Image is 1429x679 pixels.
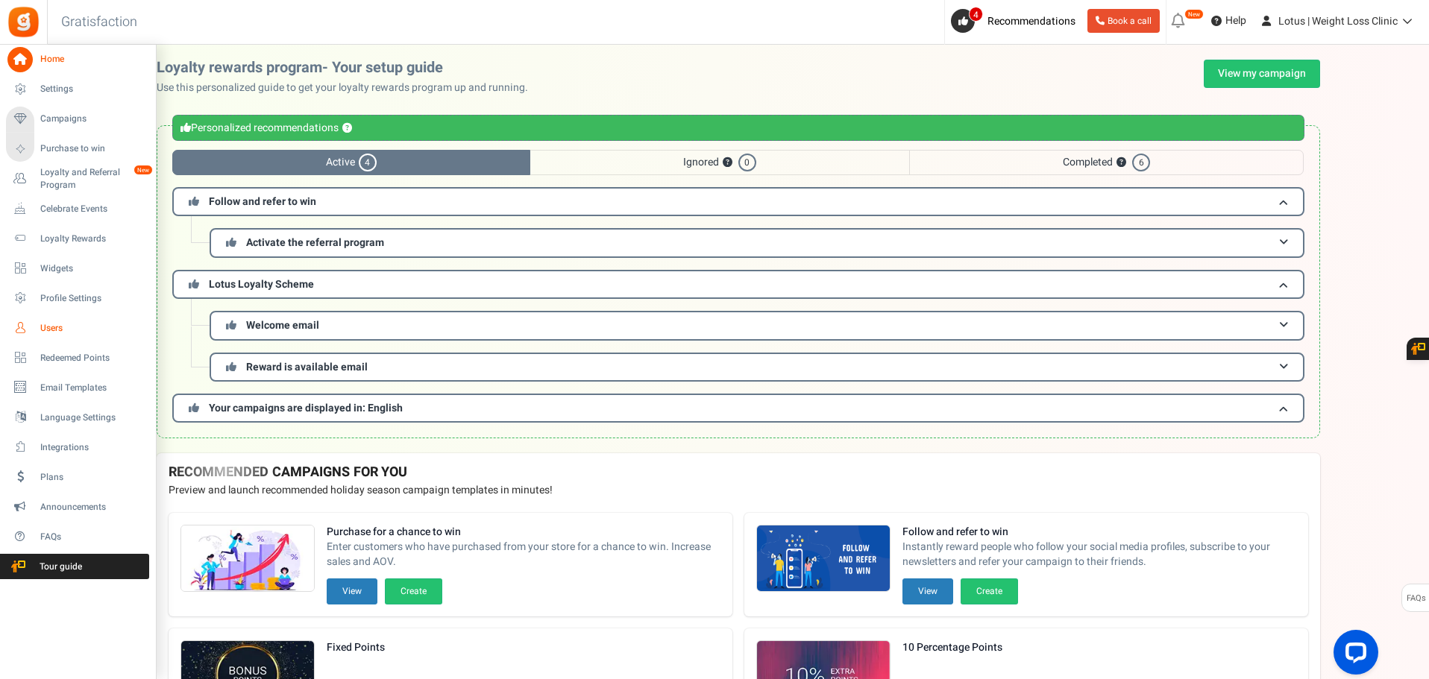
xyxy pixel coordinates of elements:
span: Language Settings [40,411,145,424]
em: New [134,165,153,175]
a: Help [1205,9,1252,33]
h2: Loyalty rewards program- Your setup guide [157,60,540,76]
h4: RECOMMENDED CAMPAIGNS FOR YOU [169,465,1308,480]
span: Integrations [40,441,145,454]
span: Tour guide [7,560,111,573]
button: ? [723,158,732,168]
span: Activate the referral program [246,235,384,250]
button: View [327,578,377,604]
div: Personalized recommendations [172,115,1304,141]
span: Your campaigns are displayed in: English [209,400,403,416]
a: Celebrate Events [6,196,149,221]
a: Plans [6,464,149,490]
a: Integrations [6,435,149,460]
img: Gratisfaction [7,5,40,39]
span: Reward is available email [246,359,368,375]
a: 4 Recommendations [951,9,1081,33]
a: Settings [6,77,149,102]
a: Campaigns [6,107,149,132]
span: Enter customers who have purchased from your store for a chance to win. Increase sales and AOV. [327,540,720,569]
span: Recommendations [987,13,1075,29]
span: Celebrate Events [40,203,145,215]
span: 6 [1132,154,1150,171]
button: View [902,578,953,604]
span: Settings [40,83,145,95]
span: Welcome email [246,318,319,333]
a: Language Settings [6,405,149,430]
a: Announcements [6,494,149,519]
span: Profile Settings [40,292,145,305]
span: Lotus Loyalty Scheme [209,277,314,292]
span: Loyalty and Referral Program [40,166,149,192]
button: ? [342,124,352,133]
span: 4 [359,154,377,171]
em: New [1184,9,1204,19]
button: Create [961,578,1018,604]
a: Loyalty Rewards [6,226,149,251]
strong: Fixed Points [327,640,442,655]
span: 0 [738,154,756,171]
p: Preview and launch recommended holiday season campaign templates in minutes! [169,483,1308,498]
span: Follow and refer to win [209,194,316,209]
span: Completed [909,150,1304,175]
button: Create [385,578,442,604]
strong: Follow and refer to win [902,525,1296,540]
a: Purchase to win [6,136,149,162]
a: Home [6,47,149,72]
span: Help [1222,13,1246,28]
a: Users [6,315,149,341]
a: View my campaign [1204,60,1320,88]
span: Lotus | Weight Loss Clinic [1278,13,1398,29]
p: Use this personalized guide to get your loyalty rewards program up and running. [157,80,540,95]
strong: Purchase for a chance to win [327,525,720,540]
a: Loyalty and Referral Program New [6,166,149,192]
span: FAQs [40,531,145,543]
span: Purchase to win [40,142,145,155]
span: Widgets [40,262,145,275]
span: Instantly reward people who follow your social media profiles, subscribe to your newsletters and ... [902,540,1296,569]
span: Ignored [530,150,909,175]
span: Loyalty Rewards [40,233,145,245]
button: ? [1116,158,1126,168]
img: Recommended Campaigns [181,525,314,593]
span: Email Templates [40,382,145,394]
a: Redeemed Points [6,345,149,370]
span: Home [40,53,145,66]
span: Redeemed Points [40,352,145,364]
span: Plans [40,471,145,484]
span: FAQs [1406,584,1426,613]
a: FAQs [6,524,149,549]
a: Widgets [6,256,149,281]
a: Profile Settings [6,285,149,311]
span: Active [172,150,530,175]
a: Email Templates [6,375,149,400]
span: Announcements [40,501,145,514]
span: Users [40,322,145,335]
strong: 10 Percentage Points [902,640,1018,655]
img: Recommended Campaigns [757,525,890,593]
span: Campaigns [40,113,145,125]
a: Book a call [1087,9,1160,33]
h3: Gratisfaction [45,7,154,37]
span: 4 [969,7,983,22]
